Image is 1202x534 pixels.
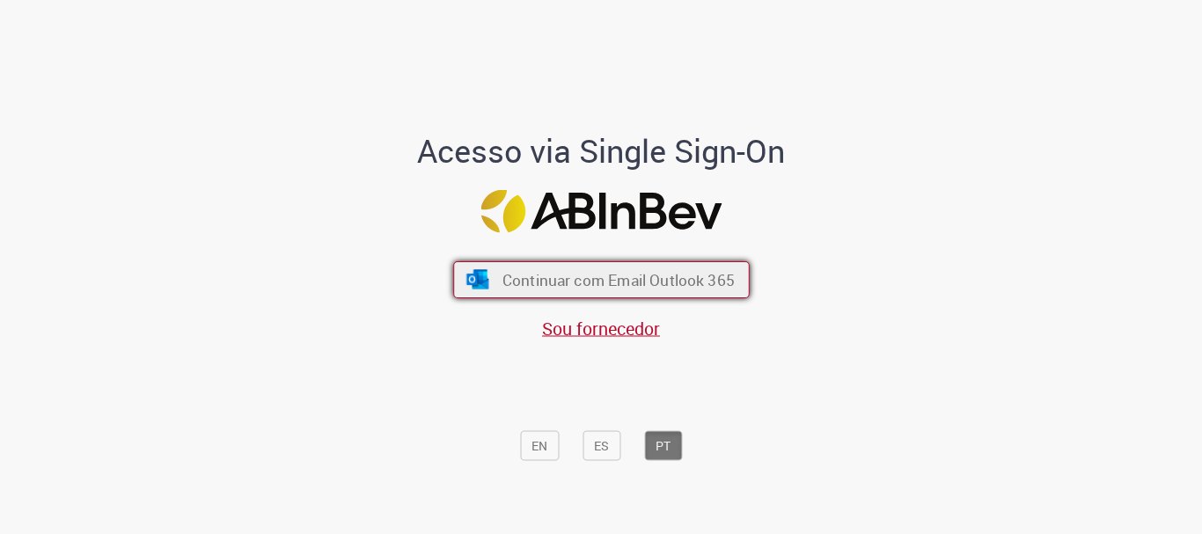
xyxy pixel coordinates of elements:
img: Logo ABInBev [480,190,722,233]
button: ES [583,431,620,461]
button: EN [520,431,559,461]
button: ícone Azure/Microsoft 360 Continuar com Email Outlook 365 [453,261,750,298]
img: ícone Azure/Microsoft 360 [465,270,490,289]
h1: Acesso via Single Sign-On [357,134,846,169]
span: Continuar com Email Outlook 365 [502,270,734,290]
a: Sou fornecedor [542,317,660,340]
button: PT [644,431,682,461]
